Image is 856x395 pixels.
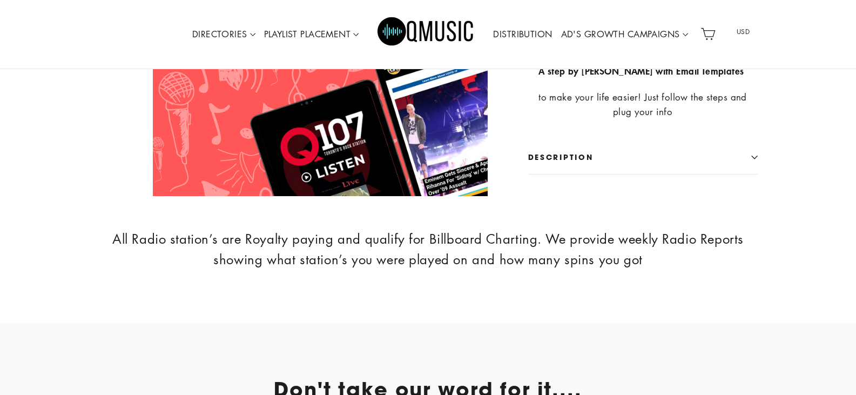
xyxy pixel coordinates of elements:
[538,91,747,118] span: to make your life easier! Just follow the steps and plug your info
[489,22,556,47] a: DISTRIBUTION
[723,24,764,40] span: USD
[528,140,758,174] button: Description
[156,3,696,66] div: Primary
[260,22,363,47] a: PLAYLIST PLACEMENT
[378,10,475,58] img: Q Music Promotions
[188,22,260,47] a: DIRECTORIES
[99,229,758,270] p: All Radio station’s are Royalty paying and qualify for Billboard Charting. We provide weekly Radi...
[538,64,744,77] strong: A step by [PERSON_NAME] with Email Templates
[557,22,692,47] a: AD'S GROWTH CAMPAIGNS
